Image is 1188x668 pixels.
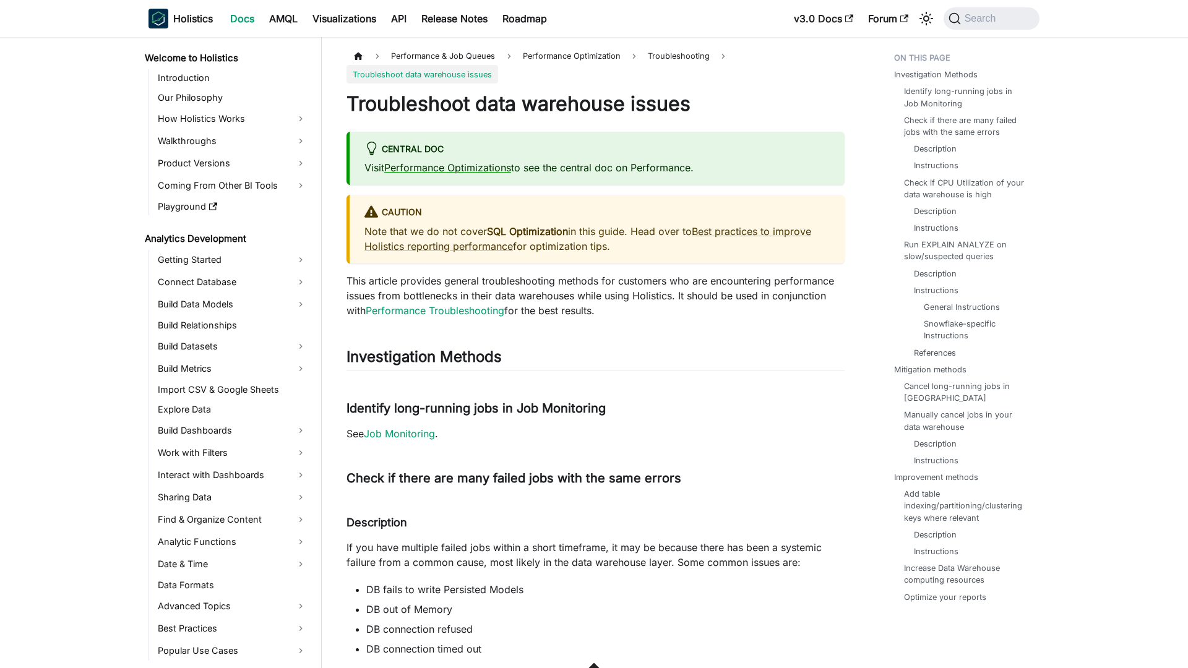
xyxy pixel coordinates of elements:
p: If you have multiple failed jobs within a short timeframe, it may be because there has been a sys... [346,540,845,570]
li: DB connection refused [366,622,845,636]
a: Check if CPU Utilization of your data warehouse is high [904,177,1027,200]
a: Performance Troubleshooting [366,304,504,317]
a: Popular Use Cases [154,641,311,661]
a: Build Metrics [154,359,311,379]
a: API [384,9,414,28]
a: Our Philosophy [154,89,311,106]
div: Central Doc [364,142,830,158]
a: Cancel long-running jobs in [GEOGRAPHIC_DATA] [904,380,1027,404]
p: Note that we do not cover in this guide. Head over to for optimization tips. [364,224,830,254]
a: Introduction [154,69,311,87]
a: Connect Database [154,272,311,292]
a: Instructions [914,160,958,171]
a: Coming From Other BI Tools [154,176,311,195]
li: DB connection timed out [366,641,845,656]
a: Forum [861,9,916,28]
strong: SQL Optimization [487,225,568,238]
a: Description [914,205,957,217]
button: Search (Command+K) [944,7,1039,30]
a: General Instructions [924,301,1000,313]
a: Description [914,529,957,541]
a: Identify long-running jobs in Job Monitoring [904,85,1027,109]
li: DB fails to write Persisted Models [366,582,845,597]
a: Explore Data [154,401,311,418]
a: Instructions [914,222,958,234]
a: Analytic Functions [154,532,311,552]
span: Search [961,13,1004,24]
b: Holistics [173,11,213,26]
a: Check if there are many failed jobs with the same errors [904,114,1027,138]
nav: Breadcrumbs [346,47,845,83]
a: Release Notes [414,9,495,28]
a: Best Practices [154,619,311,638]
a: Walkthroughs [154,131,311,151]
a: Snowflake-specific Instructions [924,318,1017,341]
a: Description [914,438,957,450]
a: Performance Optimization [517,47,627,65]
a: Investigation Methods [894,69,978,80]
a: Description [914,143,957,155]
li: DB out of Memory [366,602,845,617]
div: caution [364,205,830,221]
h1: Troubleshoot data warehouse issues [346,92,845,116]
a: Description [914,268,957,280]
a: Interact with Dashboards [154,465,311,485]
a: HolisticsHolisticsHolistics [148,9,213,28]
a: Product Versions [154,153,311,173]
a: Build Data Models [154,294,311,314]
p: See . [346,426,845,441]
span: Troubleshoot data warehouse issues [346,65,498,83]
p: This article provides general troubleshooting methods for customers who are encountering performa... [346,273,845,318]
a: Best practices to improve Holistics reporting performance [364,225,811,252]
a: Sharing Data [154,487,311,507]
a: Import CSV & Google Sheets [154,381,311,398]
a: How Holistics Works [154,109,311,129]
a: Roadmap [495,9,554,28]
a: Job Monitoring [364,427,435,440]
a: Work with Filters [154,443,311,463]
a: Advanced Topics [154,596,311,616]
a: Welcome to Holistics [141,49,311,67]
a: Build Relationships [154,317,311,334]
a: Performance Optimizations [384,161,511,174]
img: Holistics [148,9,168,28]
a: v3.0 Docs [786,9,861,28]
a: Improvement methods [894,471,978,483]
a: AMQL [262,9,305,28]
a: Playground [154,198,311,215]
a: Troubleshooting [642,47,716,65]
a: Mitigation methods [894,364,966,375]
a: Manually cancel jobs in your data warehouse [904,409,1027,432]
a: Increase Data Warehouse computing resources [904,562,1027,586]
a: Build Datasets [154,336,311,356]
a: Data Formats [154,576,311,594]
a: Find & Organize Content [154,510,311,529]
span: Troubleshooting [648,51,710,61]
a: Instructions [914,455,958,466]
h2: Investigation Methods [346,348,845,371]
a: Visualizations [305,9,384,28]
a: Instructions [914,285,958,296]
p: Visit to see the central doc on Performance. [364,160,830,175]
a: References [914,347,956,359]
a: Run EXPLAIN ANALYZE on slow/suspected queries [904,239,1027,262]
a: Build Dashboards [154,421,311,440]
h4: Description [346,516,845,530]
a: Docs [223,9,262,28]
span: Performance Optimization [523,51,621,61]
a: Add table indexing/partitioning/clustering keys where relevant [904,488,1027,524]
h3: Identify long-running jobs in Job Monitoring [346,401,845,416]
nav: Docs sidebar [136,37,322,668]
span: Performance & Job Queues [385,47,501,65]
a: Date & Time [154,554,311,574]
a: Analytics Development [141,230,311,247]
button: Switch between dark and light mode (currently system mode) [916,9,936,28]
a: Instructions [914,546,958,557]
a: Home page [346,47,370,65]
a: Getting Started [154,250,311,270]
a: Optimize your reports [904,591,986,603]
h3: Check if there are many failed jobs with the same errors [346,471,845,486]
